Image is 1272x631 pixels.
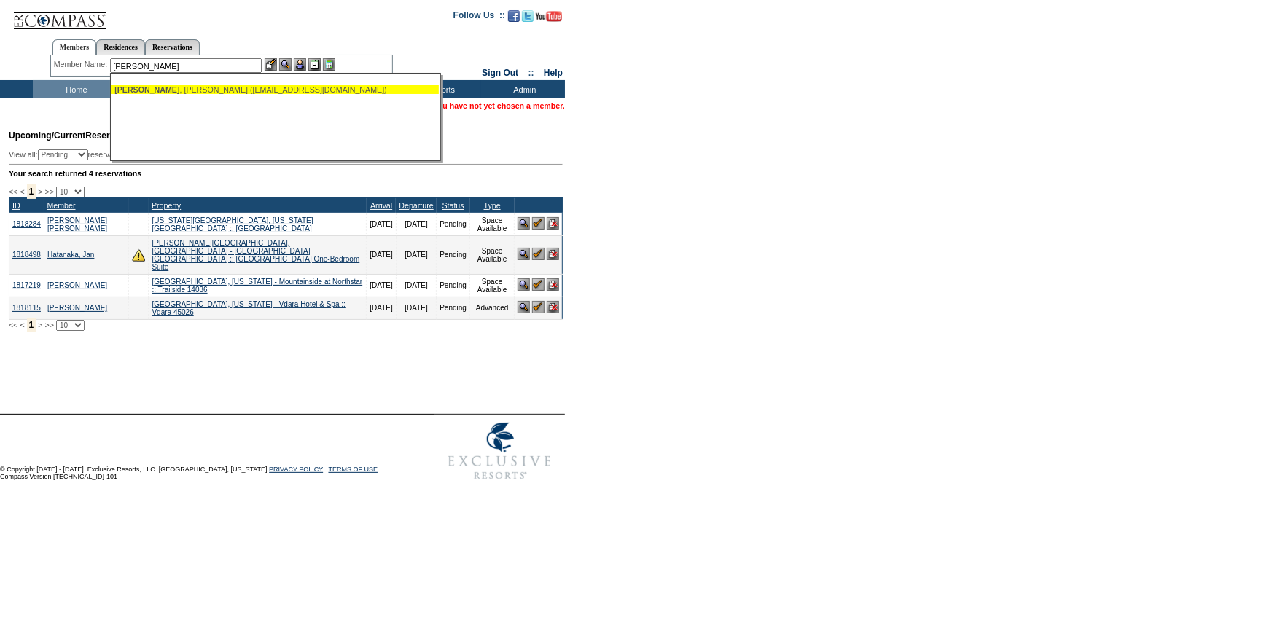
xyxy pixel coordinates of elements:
[470,235,515,274] td: Space Available
[9,187,17,196] span: <<
[9,130,141,141] span: Reservations
[44,187,53,196] span: >>
[367,213,396,235] td: [DATE]
[367,297,396,319] td: [DATE]
[547,301,559,313] img: Cancel Reservation
[434,415,565,487] img: Exclusive Resorts
[9,169,563,178] div: Your search returned 4 reservations
[294,58,306,71] img: Impersonate
[152,278,362,294] a: [GEOGRAPHIC_DATA], [US_STATE] - Mountainside at Northstar :: Trailside 14036
[12,304,41,312] a: 1818115
[508,10,520,22] img: Become our fan on Facebook
[396,297,436,319] td: [DATE]
[547,217,559,230] img: Cancel Reservation
[547,248,559,260] img: Cancel Reservation
[9,321,17,329] span: <<
[518,217,530,230] img: View Reservation
[367,274,396,297] td: [DATE]
[33,80,117,98] td: Home
[482,68,518,78] a: Sign Out
[323,58,335,71] img: b_calculator.gif
[518,248,530,260] img: View Reservation
[399,201,433,210] a: Departure
[269,466,323,473] a: PRIVACY POLICY
[9,149,370,160] div: View all: reservations owned by:
[522,10,534,22] img: Follow us on Twitter
[532,278,545,291] img: Confirm Reservation
[96,39,145,55] a: Residences
[27,184,36,199] span: 1
[38,187,42,196] span: >
[152,239,359,271] a: [PERSON_NAME][GEOGRAPHIC_DATA], [GEOGRAPHIC_DATA] - [GEOGRAPHIC_DATA] [GEOGRAPHIC_DATA] :: [GEOGR...
[437,297,470,319] td: Pending
[470,274,515,297] td: Space Available
[522,15,534,23] a: Follow us on Twitter
[396,235,436,274] td: [DATE]
[145,39,200,55] a: Reservations
[265,58,277,71] img: b_edit.gif
[114,85,179,94] span: [PERSON_NAME]
[47,201,75,210] a: Member
[44,321,53,329] span: >>
[396,274,436,297] td: [DATE]
[308,58,321,71] img: Reservations
[528,68,534,78] span: ::
[12,201,20,210] a: ID
[20,321,24,329] span: <
[536,11,562,22] img: Subscribe to our YouTube Channel
[470,213,515,235] td: Space Available
[396,213,436,235] td: [DATE]
[52,39,97,55] a: Members
[544,68,563,78] a: Help
[547,278,559,291] img: Cancel Reservation
[54,58,110,71] div: Member Name:
[470,297,515,319] td: Advanced
[437,235,470,274] td: Pending
[47,216,107,232] a: [PERSON_NAME] [PERSON_NAME]
[12,220,41,228] a: 1818284
[434,101,565,110] span: You have not yet chosen a member.
[481,80,565,98] td: Admin
[518,278,530,291] img: View Reservation
[437,274,470,297] td: Pending
[484,201,501,210] a: Type
[38,321,42,329] span: >
[508,15,520,23] a: Become our fan on Facebook
[532,217,545,230] img: Confirm Reservation
[114,85,435,94] div: , [PERSON_NAME] ([EMAIL_ADDRESS][DOMAIN_NAME])
[47,281,107,289] a: [PERSON_NAME]
[27,318,36,332] span: 1
[9,130,85,141] span: Upcoming/Current
[47,304,107,312] a: [PERSON_NAME]
[152,300,345,316] a: [GEOGRAPHIC_DATA], [US_STATE] - Vdara Hotel & Spa :: Vdara 45026
[367,235,396,274] td: [DATE]
[437,213,470,235] td: Pending
[442,201,464,210] a: Status
[532,301,545,313] img: Confirm Reservation
[536,15,562,23] a: Subscribe to our YouTube Channel
[152,201,181,210] a: Property
[152,216,313,232] a: [US_STATE][GEOGRAPHIC_DATA], [US_STATE][GEOGRAPHIC_DATA] :: [GEOGRAPHIC_DATA]
[132,248,145,262] img: There are insufficient days and/or tokens to cover this reservation
[47,251,95,259] a: Hatanaka, Jan
[532,248,545,260] img: Confirm Reservation
[12,251,41,259] a: 1818498
[370,201,392,210] a: Arrival
[329,466,378,473] a: TERMS OF USE
[518,301,530,313] img: View Reservation
[279,58,292,71] img: View
[453,9,505,26] td: Follow Us ::
[20,187,24,196] span: <
[12,281,41,289] a: 1817219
